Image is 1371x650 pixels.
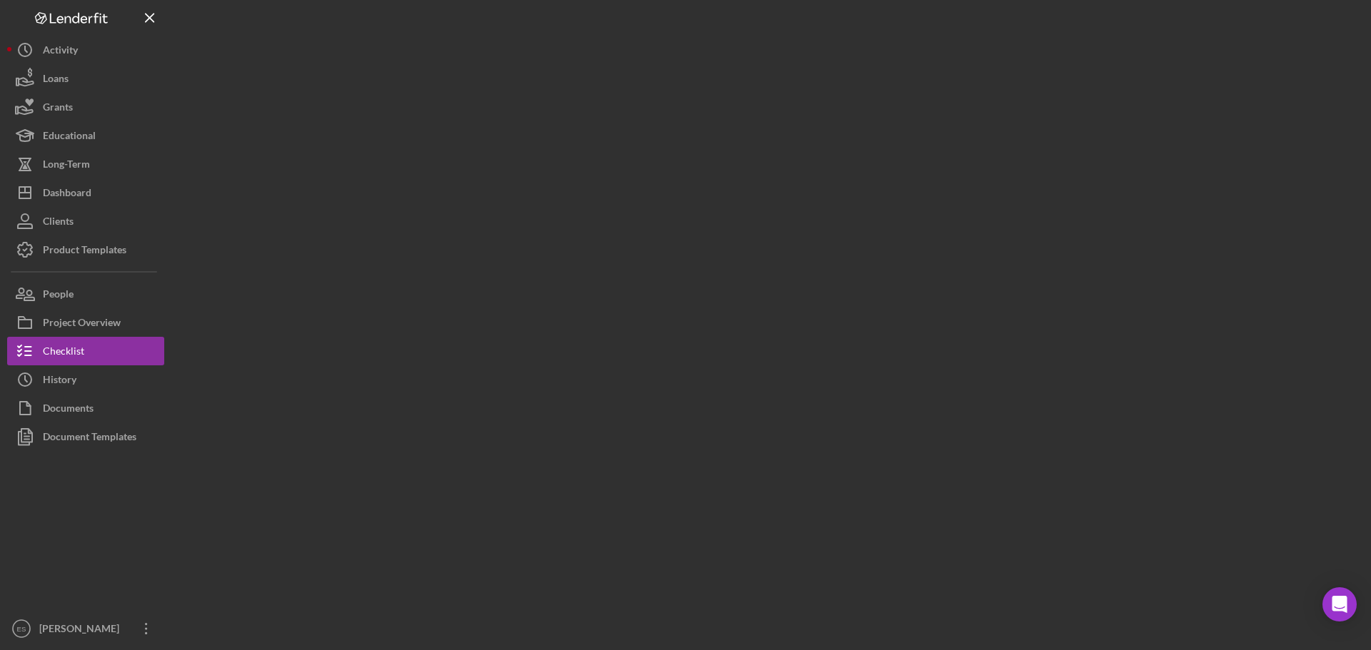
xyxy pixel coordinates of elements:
div: Loans [43,64,69,96]
button: Activity [7,36,164,64]
div: Activity [43,36,78,68]
div: Project Overview [43,308,121,340]
button: Loans [7,64,164,93]
div: History [43,365,76,397]
div: Documents [43,394,94,426]
div: Product Templates [43,235,126,268]
button: Dashboard [7,178,164,207]
div: People [43,280,74,312]
button: People [7,280,164,308]
div: Grants [43,93,73,125]
div: Dashboard [43,178,91,210]
div: [PERSON_NAME] [36,614,129,646]
button: Project Overview [7,308,164,337]
div: Clients [43,207,74,239]
div: Open Intercom Messenger [1322,587,1357,621]
button: Documents [7,394,164,422]
div: Checklist [43,337,84,369]
button: Clients [7,207,164,235]
button: History [7,365,164,394]
button: ES[PERSON_NAME] [7,614,164,643]
button: Checklist [7,337,164,365]
button: Product Templates [7,235,164,264]
div: Document Templates [43,422,136,455]
button: Grants [7,93,164,121]
div: Long-Term [43,150,90,182]
button: Educational [7,121,164,150]
div: Educational [43,121,96,153]
text: ES [17,625,26,633]
button: Document Templates [7,422,164,451]
button: Long-Term [7,150,164,178]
